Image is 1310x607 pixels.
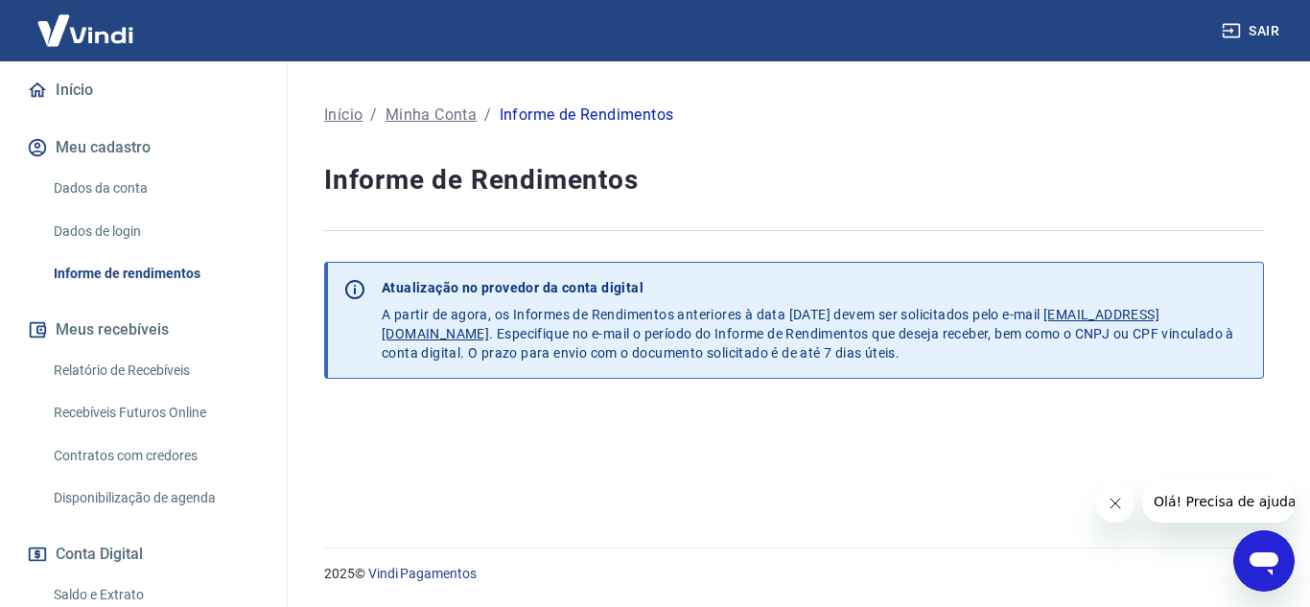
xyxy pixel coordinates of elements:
[484,104,491,127] p: /
[370,104,377,127] p: /
[23,533,264,575] button: Conta Digital
[1096,484,1135,523] iframe: Fechar mensagem
[382,278,1248,362] p: A partir de agora, os Informes de Rendimentos anteriores à data [DATE] devem ser solicitados pelo...
[1142,480,1295,523] iframe: Mensagem da empresa
[23,309,264,351] button: Meus recebíveis
[324,161,1264,199] h4: Informe de Rendimentos
[1218,13,1287,49] button: Sair
[46,212,264,251] a: Dados de login
[382,280,643,295] strong: Atualização no provedor da conta digital
[12,13,161,29] span: Olá! Precisa de ajuda?
[46,351,264,390] a: Relatório de Recebíveis
[46,479,264,518] a: Disponibilização de agenda
[368,566,477,581] a: Vindi Pagamentos
[23,69,264,111] a: Início
[324,104,363,127] a: Início
[1233,530,1295,592] iframe: Botão para abrir a janela de mensagens
[46,254,264,293] a: Informe de rendimentos
[46,169,264,208] a: Dados da conta
[386,104,477,127] a: Minha Conta
[324,564,1264,584] p: 2025 ©
[500,104,674,127] div: Informe de Rendimentos
[46,393,264,432] a: Recebíveis Futuros Online
[23,1,148,59] img: Vindi
[46,436,264,476] a: Contratos com credores
[23,127,264,169] button: Meu cadastro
